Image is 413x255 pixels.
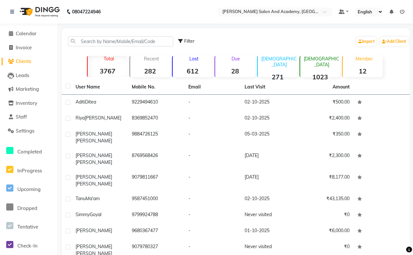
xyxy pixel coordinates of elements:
p: Lost [175,56,213,62]
span: Dropped [17,205,37,211]
span: Settings [16,128,34,134]
input: Search by Name/Mobile/Email/Code [68,36,173,46]
td: 9799924788 [128,207,184,223]
strong: 12 [343,67,383,75]
td: - [184,95,241,111]
span: [PERSON_NAME] [76,244,112,249]
td: 9884726125 [128,127,184,148]
td: - [184,111,241,127]
th: Mobile No. [128,80,184,95]
span: [PERSON_NAME] [76,174,112,180]
td: 01-10-2025 [241,223,297,239]
td: - [184,127,241,148]
span: Staff [16,114,27,120]
td: - [184,191,241,207]
th: Last Visit [241,80,297,95]
td: ₹350.00 [297,127,353,148]
span: Calendar [16,30,37,37]
a: Calendar [2,30,56,38]
strong: 3767 [88,67,128,75]
td: ₹2,400.00 [297,111,353,127]
td: - [184,170,241,191]
td: ₹500.00 [297,95,353,111]
p: [DEMOGRAPHIC_DATA] [260,56,298,68]
p: Recent [133,56,170,62]
img: logo [17,3,61,21]
span: Tanu [76,196,86,201]
td: 02-10-2025 [241,191,297,207]
a: Settings [2,127,56,135]
span: Ma'am [86,196,100,201]
a: Import [356,37,376,46]
span: Leads [16,72,29,78]
a: Staff [2,113,56,121]
strong: 282 [130,67,170,75]
span: Simmy [76,212,90,217]
span: Aditi [76,99,85,105]
span: Ditea [85,99,96,105]
a: Leads [2,72,56,79]
td: Never visited [241,207,297,223]
td: ₹2,300.00 [297,148,353,170]
a: Marketing [2,86,56,93]
td: ₹43,135.00 [297,191,353,207]
span: Tentative [17,224,38,230]
span: Goyal [90,212,101,217]
span: [PERSON_NAME] [76,228,112,233]
td: 9587451000 [128,191,184,207]
th: Email [184,80,241,95]
a: Invoice [2,44,56,52]
td: 9680367477 [128,223,184,239]
p: Member [345,56,383,62]
strong: 28 [215,67,255,75]
p: Total [90,56,128,62]
span: Invoice [16,44,32,51]
span: [PERSON_NAME] [76,181,112,187]
strong: 271 [258,73,298,81]
td: - [184,207,241,223]
td: 02-10-2025 [241,95,297,111]
span: Upcoming [17,186,41,192]
td: 9229494610 [128,95,184,111]
td: 8769568426 [128,148,184,170]
span: [PERSON_NAME] [76,138,112,144]
b: 08047224946 [72,3,101,21]
span: Completed [17,149,42,155]
strong: 1023 [300,73,340,81]
td: ₹6,000.00 [297,223,353,239]
td: - [184,223,241,239]
span: Inventory [16,100,37,106]
td: [DATE] [241,170,297,191]
td: 02-10-2025 [241,111,297,127]
a: Add Client [380,37,408,46]
p: [DEMOGRAPHIC_DATA] [303,56,340,68]
p: Due [216,56,255,62]
span: Check-In [17,243,38,249]
span: Marketing [16,86,39,92]
span: Filter [184,38,195,44]
td: 05-03-2025 [241,127,297,148]
td: [DATE] [241,148,297,170]
td: - [184,148,241,170]
span: [PERSON_NAME] [76,131,112,137]
span: InProgress [17,167,42,174]
strong: 612 [173,67,213,75]
td: 9079811667 [128,170,184,191]
th: User Name [72,80,128,95]
a: Inventory [2,100,56,107]
span: Riya [76,115,85,121]
span: [PERSON_NAME] [85,115,121,121]
td: ₹8,177.00 [297,170,353,191]
td: ₹0 [297,207,353,223]
td: 8369852470 [128,111,184,127]
a: Clients [2,58,56,65]
span: [PERSON_NAME] [76,159,112,165]
span: [PERSON_NAME] [76,152,112,158]
th: Amount [329,80,353,94]
span: Clients [16,58,31,64]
